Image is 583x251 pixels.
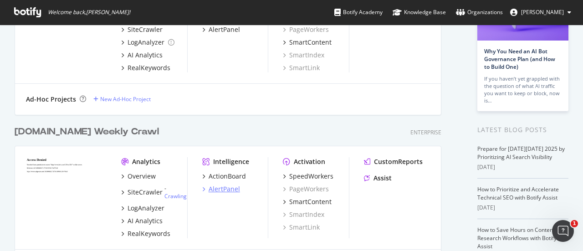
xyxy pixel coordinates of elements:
a: How to Prioritize and Accelerate Technical SEO with Botify Assist [477,185,559,201]
a: PageWorkers [283,184,329,194]
a: SiteCrawler- Crawling [121,184,187,200]
a: Crawling [164,192,187,200]
a: SiteCrawler [121,25,163,34]
div: RealKeywords [128,229,170,238]
a: RealKeywords [121,229,170,238]
div: New Ad-Hoc Project [100,95,151,103]
div: - [164,184,187,200]
span: Eric Brekher [521,8,564,16]
div: CustomReports [374,157,423,166]
a: AI Analytics [121,51,163,60]
a: Overview [121,172,156,181]
div: Overview [128,172,156,181]
a: Prepare for [DATE][DATE] 2025 by Prioritizing AI Search Visibility [477,145,565,161]
a: PageWorkers [283,25,329,34]
div: ActionBoard [209,172,246,181]
a: SmartLink [283,223,320,232]
a: SmartIndex [283,51,324,60]
a: Why You Need an AI Bot Governance Plan (and How to Build One) [484,47,555,71]
a: RealKeywords [121,63,170,72]
div: Botify Academy [334,8,383,17]
a: [DOMAIN_NAME] Weekly Crawl [15,125,163,138]
div: Organizations [456,8,503,17]
iframe: Intercom live chat [552,220,574,242]
img: Levi.com [26,157,107,222]
div: AI Analytics [128,216,163,225]
a: AI Analytics [121,216,163,225]
a: SmartContent [283,197,332,206]
a: AlertPanel [202,25,240,34]
div: RealKeywords [128,63,170,72]
div: SiteCrawler [128,188,163,197]
a: ActionBoard [202,172,246,181]
div: AlertPanel [209,184,240,194]
div: If you haven’t yet grappled with the question of what AI traffic you want to keep or block, now is… [484,75,562,104]
div: SmartContent [289,38,332,47]
a: SmartLink [283,63,320,72]
span: Welcome back, [PERSON_NAME] ! [48,9,130,16]
div: Enterprise [410,128,441,136]
a: CustomReports [364,157,423,166]
a: LogAnalyzer [121,204,164,213]
div: Activation [294,157,325,166]
a: SmartContent [283,38,332,47]
button: [PERSON_NAME] [503,5,578,20]
div: [DOMAIN_NAME] Weekly Crawl [15,125,159,138]
div: LogAnalyzer [128,204,164,213]
span: 1 [571,220,578,227]
div: Knowledge Base [393,8,446,17]
div: Analytics [132,157,160,166]
div: LogAnalyzer [128,38,164,47]
a: AlertPanel [202,184,240,194]
div: AlertPanel [209,25,240,34]
a: SpeedWorkers [283,172,333,181]
a: New Ad-Hoc Project [93,95,151,103]
a: SmartIndex [283,210,324,219]
div: AI Analytics [128,51,163,60]
div: Latest Blog Posts [477,125,568,135]
div: SpeedWorkers [289,172,333,181]
div: SmartContent [289,197,332,206]
div: Intelligence [213,157,249,166]
a: LogAnalyzer [121,38,174,47]
a: How to Save Hours on Content and Research Workflows with Botify Assist [477,226,566,250]
div: [DATE] [477,163,568,171]
a: Assist [364,174,392,183]
div: Ad-Hoc Projects [26,95,76,104]
div: [DATE] [477,204,568,212]
div: Assist [373,174,392,183]
div: SiteCrawler [128,25,163,34]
